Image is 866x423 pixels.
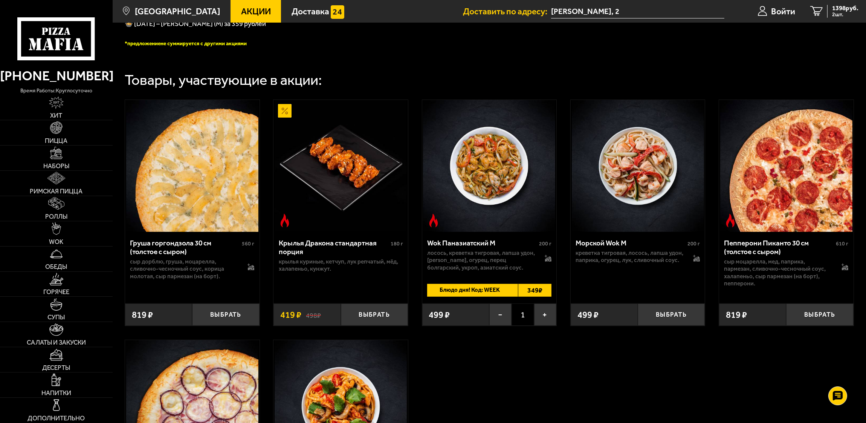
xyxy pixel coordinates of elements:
span: Доставка [292,7,329,16]
a: АкционныйОстрое блюдоКрылья Дракона стандартная порция [273,100,408,232]
span: 499 ₽ [577,310,599,320]
span: 1398 руб. [832,5,858,11]
button: Выбрать [786,303,853,326]
a: Острое блюдоПепперони Пиканто 30 см (толстое с сыром) [719,100,853,232]
span: [GEOGRAPHIC_DATA] [135,7,220,16]
span: 819 ₽ [132,310,153,320]
div: Морской Wok M [576,239,686,247]
img: Wok Паназиатский M [423,100,555,232]
button: Выбрать [341,303,408,326]
p: креветка тигровая, лосось, лапша удон, паприка, огурец, лук, сливочный соус. [576,249,684,264]
button: Выбрать [638,303,705,326]
span: 🍲 [DATE] – [PERSON_NAME] (M) за 359 рублей [125,20,266,28]
a: Острое блюдоWok Паназиатский M [422,100,556,232]
span: не суммируется с другими акциями [160,40,247,47]
img: Акционный [278,104,292,118]
span: Супы [47,314,65,320]
span: 180 г [391,241,403,247]
img: Острое блюдо [278,214,292,227]
span: Римская пицца [30,188,82,195]
span: 2 шт. [832,12,858,17]
div: Пепперони Пиканто 30 см (толстое с сыром) [724,239,834,256]
span: 200 г [539,241,551,247]
span: 499 ₽ [429,310,450,320]
div: Груша горгондзола 30 см (толстое с сыром) [130,239,240,256]
button: + [534,303,556,326]
span: Горячее [43,289,69,295]
span: 560 г [242,241,254,247]
span: Дополнительно [27,415,85,421]
input: Ваш адрес доставки [551,5,724,18]
s: 498 ₽ [306,310,321,319]
span: Роллы [45,213,67,220]
span: Десерты [42,365,70,371]
span: Доставить по адресу: [463,7,551,16]
span: Пицца [45,138,67,144]
img: Морской Wok M [572,100,704,232]
span: 200 г [687,241,700,247]
img: Крылья Дракона стандартная порция [275,100,407,232]
span: 419 ₽ [280,310,301,320]
span: Напитки [41,390,71,396]
div: Wok Паназиатский M [427,239,537,247]
span: Войти [771,7,795,16]
p: сыр Моцарелла, мед, паприка, пармезан, сливочно-чесночный соус, халапеньо, сыр пармезан (на борт)... [724,258,832,287]
span: Хит [50,112,62,119]
button: Выбрать [192,303,259,326]
img: Острое блюдо [724,214,737,227]
span: Наборы [43,163,69,169]
img: 15daf4d41897b9f0e9f617042186c801.svg [331,5,344,19]
span: 819 ₽ [726,310,747,320]
img: Груша горгондзола 30 см (толстое с сыром) [126,100,258,232]
p: сыр дорблю, груша, моцарелла, сливочно-чесночный соус, корица молотая, сыр пармезан (на борт). [130,258,238,279]
button: − [489,303,512,326]
span: Салаты и закуски [27,339,86,346]
span: Блюдо дня! Код: WEEK [427,284,509,297]
img: Пепперони Пиканто 30 см (толстое с сыром) [720,100,852,232]
span: 1 [512,303,534,326]
p: лосось, креветка тигровая, лапша удон, [PERSON_NAME], огурец, перец болгарский, укроп, азиатский ... [427,249,536,271]
span: WOK [49,239,63,245]
p: крылья куриные, кетчуп, лук репчатый, мёд, халапеньо, кунжут. [279,258,403,272]
span: Акции [241,7,271,16]
a: Морской Wok M [571,100,705,232]
span: Обеды [45,264,67,270]
img: Острое блюдо [427,214,440,227]
span: 610 г [836,241,848,247]
a: Груша горгондзола 30 см (толстое с сыром) [125,100,259,232]
span: 349 ₽ [518,284,551,297]
div: Крылья Дракона стандартная порция [279,239,389,256]
span: *предложение [125,40,160,47]
div: Товары, участвующие в акции: [125,73,322,87]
